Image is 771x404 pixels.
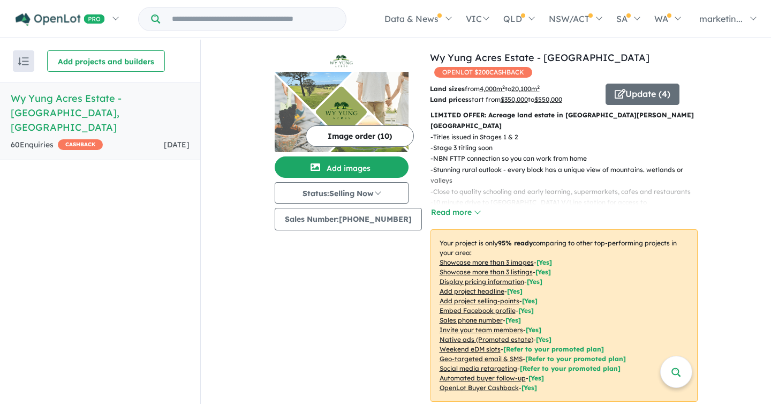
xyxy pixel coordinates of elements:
[430,229,698,402] p: Your project is only comparing to other top-performing projects in your area: - - - - - - - - - -...
[440,306,516,315] u: Embed Facebook profile
[528,95,562,103] span: to
[430,84,598,94] p: from
[511,85,540,93] u: 20,100 m
[430,153,706,164] p: - NBN FTTP connection so you can work from home
[440,258,534,266] u: Showcase more than 3 images
[505,85,540,93] span: to
[440,345,501,353] u: Weekend eDM slots
[440,268,533,276] u: Showcase more than 3 listings
[528,374,544,382] span: [Yes]
[430,206,481,219] button: Read more
[306,125,414,147] button: Image order (10)
[430,51,649,64] a: Wy Yung Acres Estate - [GEOGRAPHIC_DATA]
[522,297,538,305] span: [ Yes ]
[536,335,551,343] span: [Yes]
[275,208,422,230] button: Sales Number:[PHONE_NUMBER]
[11,139,103,152] div: 60 Enquir ies
[502,84,505,90] sup: 2
[47,50,165,72] button: Add projects and builders
[275,50,409,152] a: Wy Yung Acres Estate - Wy Yung LogoWy Yung Acres Estate - Wy Yung
[275,72,409,152] img: Wy Yung Acres Estate - Wy Yung
[440,297,519,305] u: Add project selling-points
[480,85,505,93] u: 4,000 m
[501,95,528,103] u: $ 350,000
[430,143,706,153] p: - Stage 3 titling soon
[430,110,698,132] p: LIMITED OFFER: Acreage land estate in [GEOGRAPHIC_DATA][PERSON_NAME][GEOGRAPHIC_DATA]
[164,140,190,149] span: [DATE]
[430,164,706,186] p: - Stunning rural outlook - every block has a unique view of mountains. wetlands or valleys
[58,139,103,150] span: CASHBACK
[440,374,526,382] u: Automated buyer follow-up
[440,278,524,286] u: Display pricing information
[525,355,626,363] span: [Refer to your promoted plan]
[440,364,517,372] u: Social media retargeting
[520,364,621,372] span: [Refer to your promoted plan]
[440,384,519,392] u: OpenLot Buyer Cashback
[430,94,598,105] p: start from
[440,335,533,343] u: Native ads (Promoted estate)
[16,13,105,26] img: Openlot PRO Logo White
[430,85,465,93] b: Land sizes
[275,156,409,178] button: Add images
[430,197,706,219] p: - 10 minute drive to [GEOGRAPHIC_DATA] V/Line station for access to [GEOGRAPHIC_DATA]
[18,57,29,65] img: sort.svg
[536,258,552,266] span: [ Yes ]
[430,186,706,197] p: - Close to quality schooling and early learning, supermarkets, cafes and restaurants
[11,91,190,134] h5: Wy Yung Acres Estate - [GEOGRAPHIC_DATA] , [GEOGRAPHIC_DATA]
[507,287,523,295] span: [ Yes ]
[606,84,679,105] button: Update (4)
[162,8,344,31] input: Try estate name, suburb, builder or developer
[498,239,533,247] b: 95 % ready
[440,355,523,363] u: Geo-targeted email & SMS
[434,67,532,78] span: OPENLOT $ 200 CASHBACK
[440,287,504,295] u: Add project headline
[534,95,562,103] u: $ 550,000
[279,55,404,68] img: Wy Yung Acres Estate - Wy Yung Logo
[440,326,523,334] u: Invite your team members
[521,384,537,392] span: [Yes]
[505,316,521,324] span: [ Yes ]
[440,316,503,324] u: Sales phone number
[430,95,468,103] b: Land prices
[503,345,604,353] span: [Refer to your promoted plan]
[430,132,706,143] p: - Titles issued in Stages 1 & 2
[275,182,409,204] button: Status:Selling Now
[527,278,542,286] span: [ Yes ]
[537,84,540,90] sup: 2
[518,306,534,315] span: [ Yes ]
[535,268,551,276] span: [ Yes ]
[699,13,743,24] span: marketin...
[526,326,541,334] span: [ Yes ]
